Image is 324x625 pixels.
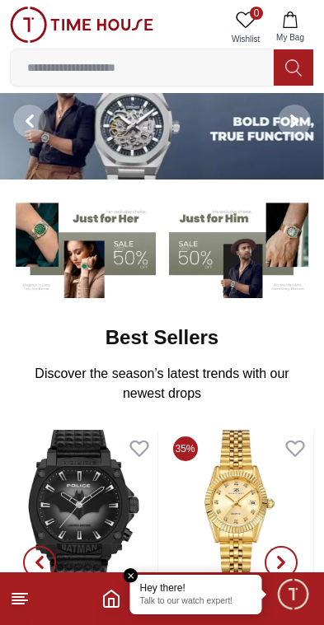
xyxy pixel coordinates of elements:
[140,596,252,608] p: Talk to our watch expert!
[167,430,314,595] img: Kenneth Scott Women Analog Beige Dial Watch - K22536-GBGC
[250,7,263,20] span: 0
[101,589,121,609] a: Home
[266,7,314,49] button: My Bag
[140,581,252,595] div: Hey there!
[106,324,218,351] h2: Best Sellers
[225,7,266,49] a: 0Wishlist
[10,197,156,298] img: Women's Watches Banner
[23,364,301,403] p: Discover the season’s latest trends with our newest drops
[270,31,311,44] span: My Bag
[173,436,198,461] span: 35%
[10,430,157,595] img: POLICE BATMAN Men's Analog Black Dial Watch - PEWGD0022601
[10,7,153,43] img: ...
[225,33,266,45] span: Wishlist
[275,576,312,613] div: Chat Widget
[169,197,315,298] img: Men's Watches Banner
[124,568,139,583] em: Close tooltip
